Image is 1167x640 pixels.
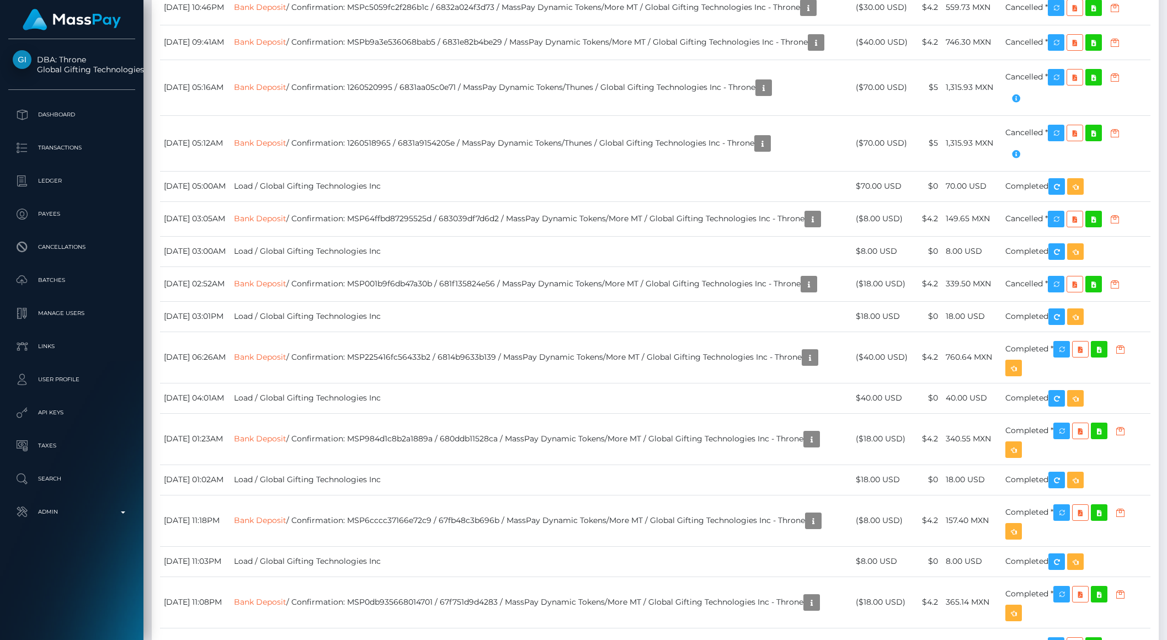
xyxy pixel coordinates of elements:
[160,465,230,495] td: [DATE] 01:02AM
[914,495,942,546] td: $4.2
[13,106,131,123] p: Dashboard
[8,200,135,228] a: Payees
[942,266,1001,301] td: 339.50 MXN
[942,301,1001,332] td: 18.00 USD
[160,413,230,465] td: [DATE] 01:23AM
[1001,171,1150,201] td: Completed
[160,332,230,383] td: [DATE] 06:26AM
[942,413,1001,465] td: 340.55 MXN
[230,301,852,332] td: Load / Global Gifting Technologies Inc
[852,413,914,465] td: ($18.00 USD)
[942,236,1001,266] td: 8.00 USD
[852,201,914,236] td: ($8.00 USD)
[160,301,230,332] td: [DATE] 03:01PM
[160,546,230,577] td: [DATE] 11:03PM
[1001,465,1150,495] td: Completed
[942,60,1001,115] td: 1,315.93 MXN
[13,272,131,289] p: Batches
[914,383,942,413] td: $0
[8,300,135,327] a: Manage Users
[914,201,942,236] td: $4.2
[13,404,131,421] p: API Keys
[852,465,914,495] td: $18.00 USD
[914,546,942,577] td: $0
[942,495,1001,546] td: 157.40 MXN
[1001,60,1150,115] td: Cancelled *
[942,383,1001,413] td: 40.00 USD
[852,115,914,171] td: ($70.00 USD)
[230,465,852,495] td: Load / Global Gifting Technologies Inc
[914,171,942,201] td: $0
[1001,383,1150,413] td: Completed
[914,236,942,266] td: $0
[234,278,286,288] a: Bank Deposit
[234,515,286,525] a: Bank Deposit
[13,438,131,454] p: Taxes
[852,60,914,115] td: ($70.00 USD)
[160,201,230,236] td: [DATE] 03:05AM
[852,25,914,60] td: ($40.00 USD)
[8,366,135,393] a: User Profile
[234,2,286,12] a: Bank Deposit
[230,332,852,383] td: / Confirmation: MSP225416fc56433b2 / 6814b9633b139 / MassPay Dynamic Tokens/More MT / Global Gift...
[8,134,135,162] a: Transactions
[13,173,131,189] p: Ledger
[234,213,286,223] a: Bank Deposit
[230,383,852,413] td: Load / Global Gifting Technologies Inc
[914,465,942,495] td: $0
[230,201,852,236] td: / Confirmation: MSP64ffbd87295525d / 683039df7d6d2 / MassPay Dynamic Tokens/More MT / Global Gift...
[13,338,131,355] p: Links
[914,60,942,115] td: $5
[914,266,942,301] td: $4.2
[8,465,135,493] a: Search
[230,413,852,465] td: / Confirmation: MSP984d1c8b2a1889a / 680ddb11528ca / MassPay Dynamic Tokens/More MT / Global Gift...
[230,495,852,546] td: / Confirmation: MSP6cccc37166e72c9 / 67fb48c3b696b / MassPay Dynamic Tokens/More MT / Global Gift...
[914,332,942,383] td: $4.2
[8,55,135,74] span: DBA: Throne Global Gifting Technologies Inc
[942,577,1001,628] td: 365.14 MXN
[13,50,31,69] img: Global Gifting Technologies Inc
[852,495,914,546] td: ($8.00 USD)
[1001,577,1150,628] td: Completed *
[160,115,230,171] td: [DATE] 05:12AM
[8,333,135,360] a: Links
[914,413,942,465] td: $4.2
[230,546,852,577] td: Load / Global Gifting Technologies Inc
[942,171,1001,201] td: 70.00 USD
[852,236,914,266] td: $8.00 USD
[914,115,942,171] td: $5
[234,137,286,147] a: Bank Deposit
[1001,546,1150,577] td: Completed
[942,115,1001,171] td: 1,315.93 MXN
[852,546,914,577] td: $8.00 USD
[8,233,135,261] a: Cancellations
[8,266,135,294] a: Batches
[1001,236,1150,266] td: Completed
[230,577,852,628] td: / Confirmation: MSP0db935668014701 / 67f751d9d4283 / MassPay Dynamic Tokens/More MT / Global Gift...
[8,101,135,129] a: Dashboard
[230,25,852,60] td: / Confirmation: MSPb9a3e536068bab5 / 6831e82b4be29 / MassPay Dynamic Tokens/More MT / Global Gift...
[8,432,135,460] a: Taxes
[1001,332,1150,383] td: Completed *
[914,577,942,628] td: $4.2
[1001,201,1150,236] td: Cancelled *
[13,371,131,388] p: User Profile
[852,577,914,628] td: ($18.00 USD)
[8,167,135,195] a: Ledger
[852,301,914,332] td: $18.00 USD
[852,332,914,383] td: ($40.00 USD)
[234,351,286,361] a: Bank Deposit
[942,546,1001,577] td: 8.00 USD
[160,171,230,201] td: [DATE] 05:00AM
[23,9,121,30] img: MassPay Logo
[234,36,286,46] a: Bank Deposit
[942,25,1001,60] td: 746.30 MXN
[852,266,914,301] td: ($18.00 USD)
[230,171,852,201] td: Load / Global Gifting Technologies Inc
[13,305,131,322] p: Manage Users
[8,498,135,526] a: Admin
[230,60,852,115] td: / Confirmation: 1260520995 / 6831aa05c0e71 / MassPay Dynamic Tokens/Thunes / Global Gifting Techn...
[160,25,230,60] td: [DATE] 09:41AM
[13,140,131,156] p: Transactions
[160,60,230,115] td: [DATE] 05:16AM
